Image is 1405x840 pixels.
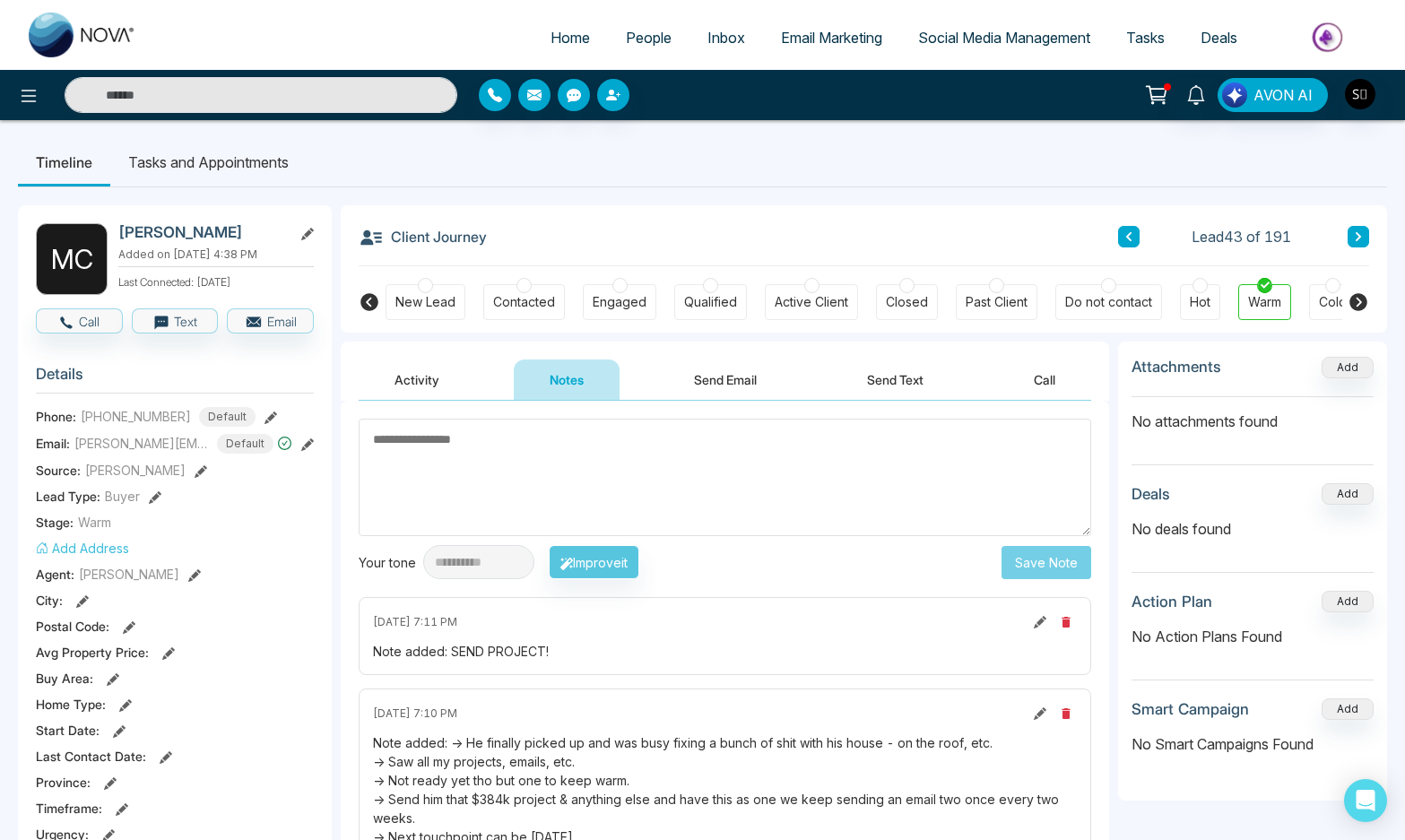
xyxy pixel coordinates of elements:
span: AVON AI [1253,84,1313,106]
span: Phone: [36,407,76,426]
span: [PHONE_NUMBER] [81,407,191,426]
div: Warm [1248,293,1281,311]
button: Add [1322,357,1374,378]
div: Contacted [493,293,555,311]
span: Default [199,407,256,427]
img: Nova CRM Logo [29,13,136,57]
p: Added on [DATE] 4:38 PM [118,247,314,263]
div: Cold [1319,293,1347,311]
span: Buyer [105,487,140,506]
span: Stage: [36,513,74,532]
button: Text [132,308,219,333]
h2: [PERSON_NAME] [118,223,285,241]
div: Note added: SEND PROJECT! [373,642,1077,661]
span: Buy Area : [36,669,93,688]
span: Source: [36,461,81,480]
span: Home Type : [36,695,106,714]
p: No deals found [1132,518,1374,540]
button: Email [227,308,314,333]
button: Add Address [36,539,129,558]
li: Timeline [18,138,110,186]
button: Call [998,359,1091,400]
button: AVON AI [1218,78,1328,112]
button: Notes [514,359,620,400]
span: Add [1322,359,1374,374]
div: New Lead [395,293,455,311]
span: [PERSON_NAME] [79,565,179,584]
span: Last Contact Date : [36,747,146,766]
button: Add [1322,698,1374,720]
a: Home [533,21,608,55]
span: Start Date : [36,721,100,740]
a: People [608,21,689,55]
span: [DATE] 7:11 PM [373,614,457,630]
button: Activity [359,359,475,400]
span: Email Marketing [781,29,882,47]
div: Closed [886,293,928,311]
p: No Smart Campaigns Found [1132,733,1374,755]
span: Default [217,434,273,454]
span: City : [36,591,63,610]
span: Warm [78,513,111,532]
a: Inbox [689,21,763,55]
span: Inbox [707,29,745,47]
a: Deals [1183,21,1255,55]
a: Tasks [1108,21,1183,55]
div: Do not contact [1065,293,1152,311]
span: Postal Code : [36,617,109,636]
button: Send Email [658,359,793,400]
h3: Deals [1132,485,1170,503]
li: Tasks and Appointments [110,138,307,186]
span: Deals [1201,29,1237,47]
span: [PERSON_NAME][EMAIL_ADDRESS][DOMAIN_NAME] [74,434,209,453]
button: Add [1322,591,1374,612]
button: Call [36,308,123,333]
div: Past Client [966,293,1028,311]
span: [DATE] 7:10 PM [373,706,457,722]
span: Tasks [1126,29,1165,47]
span: Home [551,29,590,47]
div: Active Client [775,293,848,311]
a: Social Media Management [900,21,1108,55]
span: Avg Property Price : [36,643,149,662]
div: Your tone [359,553,423,572]
span: Email: [36,434,70,453]
h3: Attachments [1132,358,1221,376]
button: Save Note [1002,546,1091,579]
span: Lead 43 of 191 [1192,226,1291,247]
h3: Client Journey [359,223,487,250]
div: Open Intercom Messenger [1344,779,1387,822]
p: No Action Plans Found [1132,626,1374,647]
h3: Smart Campaign [1132,700,1249,718]
span: Province : [36,773,91,792]
button: Send Text [831,359,959,400]
span: Timeframe : [36,799,102,818]
span: Social Media Management [918,29,1090,47]
button: Add [1322,483,1374,505]
h3: Action Plan [1132,593,1212,611]
p: No attachments found [1132,397,1374,432]
div: Qualified [684,293,737,311]
h3: Details [36,365,314,393]
div: Engaged [593,293,646,311]
span: Agent: [36,565,74,584]
a: Email Marketing [763,21,900,55]
span: People [626,29,672,47]
img: Lead Flow [1222,82,1247,108]
span: Lead Type: [36,487,100,506]
img: Market-place.gif [1264,17,1394,57]
div: M C [36,223,108,295]
p: Last Connected: [DATE] [118,271,314,290]
img: User Avatar [1345,79,1375,109]
span: [PERSON_NAME] [85,461,186,480]
div: Hot [1190,293,1210,311]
